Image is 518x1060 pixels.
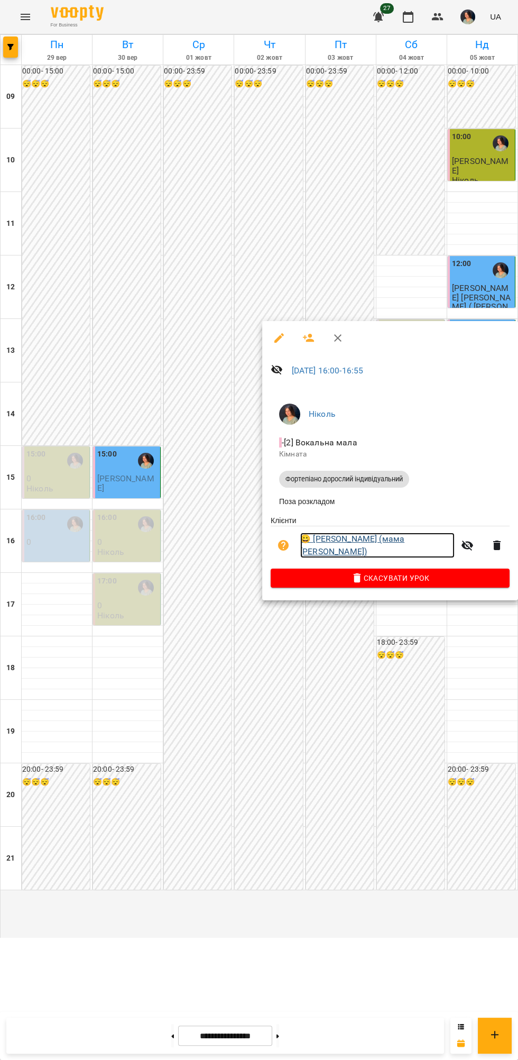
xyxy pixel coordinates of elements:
[279,449,501,460] p: Кімната
[271,492,510,511] li: Поза розкладом
[271,533,296,558] button: Візит ще не сплачено. Додати оплату?
[271,569,510,588] button: Скасувати Урок
[309,409,336,419] a: Ніколь
[271,515,510,568] ul: Клієнти
[279,572,501,584] span: Скасувати Урок
[292,365,364,376] a: [DATE] 16:00-16:55
[279,474,409,484] span: Фортепіано дорослий індивідуальний
[279,404,300,425] img: e7cc86ff2ab213a8ed988af7ec1c5bbe.png
[300,533,455,558] a: 😀 [PERSON_NAME] (мама [PERSON_NAME])
[279,437,359,447] span: - [2] Вокальна мала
